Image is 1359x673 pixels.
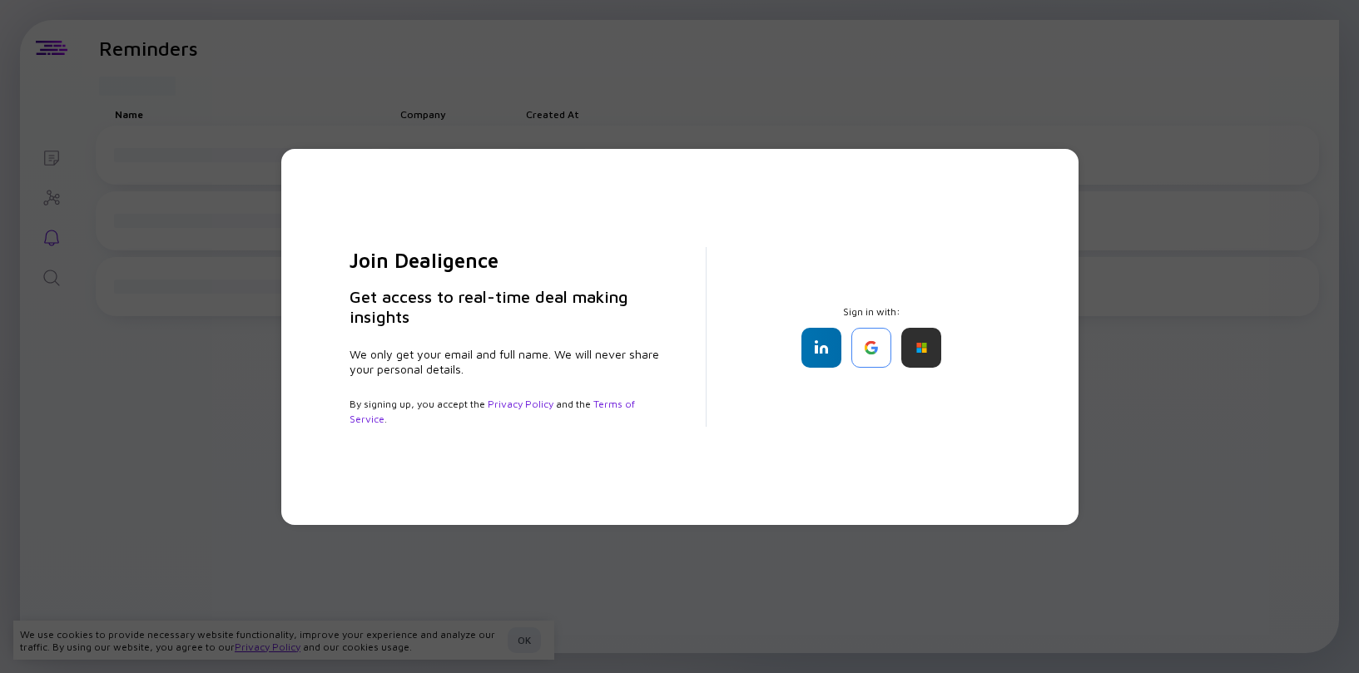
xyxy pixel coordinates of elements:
[350,398,635,425] a: Terms of Service
[350,397,667,427] div: By signing up, you accept the and the .
[746,305,996,368] div: Sign in with:
[350,347,667,377] div: We only get your email and full name. We will never share your personal details.
[350,247,667,274] h2: Join Dealigence
[350,287,667,327] h3: Get access to real-time deal making insights
[488,398,553,410] a: Privacy Policy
